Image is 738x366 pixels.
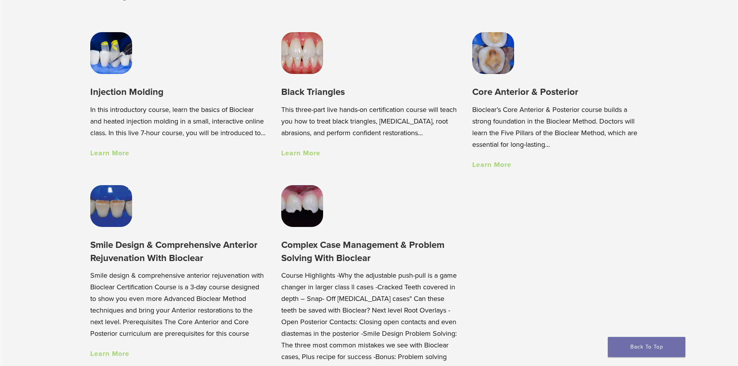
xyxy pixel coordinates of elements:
[281,239,457,265] h3: Complex Case Management & Problem Solving With Bioclear
[90,239,266,265] h3: Smile Design & Comprehensive Anterior Rejuvenation With Bioclear
[90,104,266,139] p: In this introductory course, learn the basics of Bioclear and heated injection molding in a small...
[472,160,511,169] a: Learn More
[472,86,648,98] h3: Core Anterior & Posterior
[281,104,457,139] p: This three-part live hands-on certification course will teach you how to treat black triangles, [...
[608,337,685,357] a: Back To Top
[472,104,648,150] p: Bioclear’s Core Anterior & Posterior course builds a strong foundation in the Bioclear Method. Do...
[90,86,266,98] h3: Injection Molding
[281,86,457,98] h3: Black Triangles
[90,149,129,157] a: Learn More
[90,349,129,358] a: Learn More
[281,149,320,157] a: Learn More
[90,270,266,339] p: Smile design & comprehensive anterior rejuvenation with Bioclear Certification Course is a 3-day ...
